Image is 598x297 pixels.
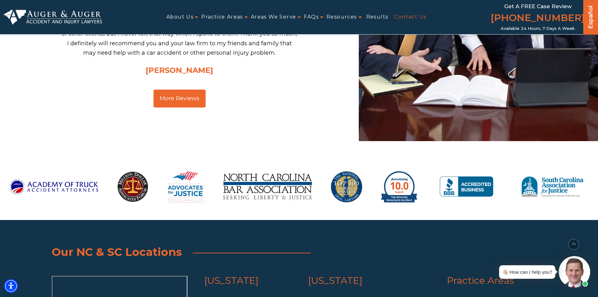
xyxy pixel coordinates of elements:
a: About Us [166,10,193,24]
a: Contact Us [394,10,426,24]
span: More Reviews [160,96,199,101]
img: avvo-motorcycle [381,163,417,211]
img: Top 100 Trial Lawyers [331,163,362,211]
a: Resources [326,10,357,24]
img: MillionDollarAdvocatesForum [117,163,148,211]
a: Practice Areas [447,275,514,286]
button: scroll to up [568,239,579,250]
span: [PERSON_NAME] [146,66,213,75]
img: Academy-of-Truck-Accident-Attorneys [9,163,98,211]
img: North Carolina Bar Association [223,163,312,211]
img: North Carolina Advocates for Justice [167,163,205,211]
a: FAQs [304,10,319,24]
span: Get a FREE Case Review [504,3,572,9]
a: [US_STATE] [308,275,363,286]
img: Intaker widget Avatar [559,256,590,288]
a: [US_STATE] [204,275,259,286]
a: Practice Areas [201,10,243,24]
img: South Carolina Association for Justice [516,163,589,211]
a: Areas We Serve [251,10,296,24]
img: BBB Accredited Business [436,163,497,211]
a: [PHONE_NUMBER] [491,11,585,26]
span: Available 24 Hours, 7 Days a Week [501,26,575,31]
div: Accessibility Menu [4,279,18,293]
img: Auger & Auger Accident and Injury Lawyers Logo [4,10,102,25]
a: Results [366,10,388,24]
span: Our NC & SC Locations [52,245,182,259]
div: 👋🏼 How can I help you? [502,268,552,276]
a: More Reviews [154,90,206,107]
